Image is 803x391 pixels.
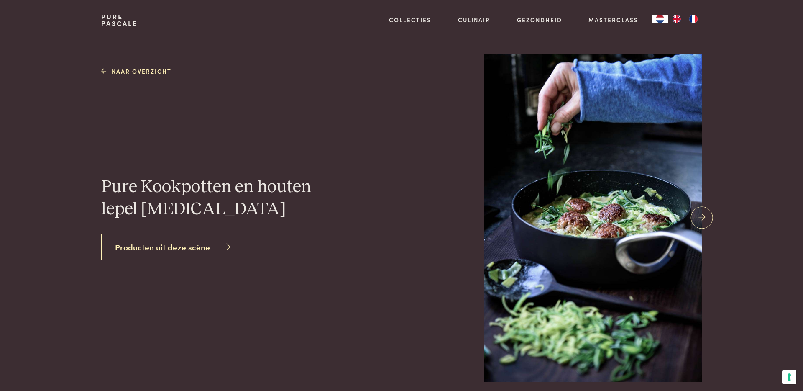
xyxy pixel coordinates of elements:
a: NL [652,15,668,23]
a: PurePascale [101,13,138,27]
a: Naar overzicht [101,67,171,76]
a: Collecties [389,15,431,24]
a: Culinair [458,15,490,24]
a: Masterclass [588,15,638,24]
div: Language [652,15,668,23]
a: FR [685,15,702,23]
a: Gezondheid [517,15,562,24]
h1: Pure Kookpotten en houten lepel [MEDICAL_DATA] [101,176,329,221]
a: EN [668,15,685,23]
button: Uw voorkeuren voor toestemming voor trackingtechnologieën [782,370,796,384]
aside: Language selected: Nederlands [652,15,702,23]
a: Producten uit deze scène [101,234,244,260]
ul: Language list [668,15,702,23]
